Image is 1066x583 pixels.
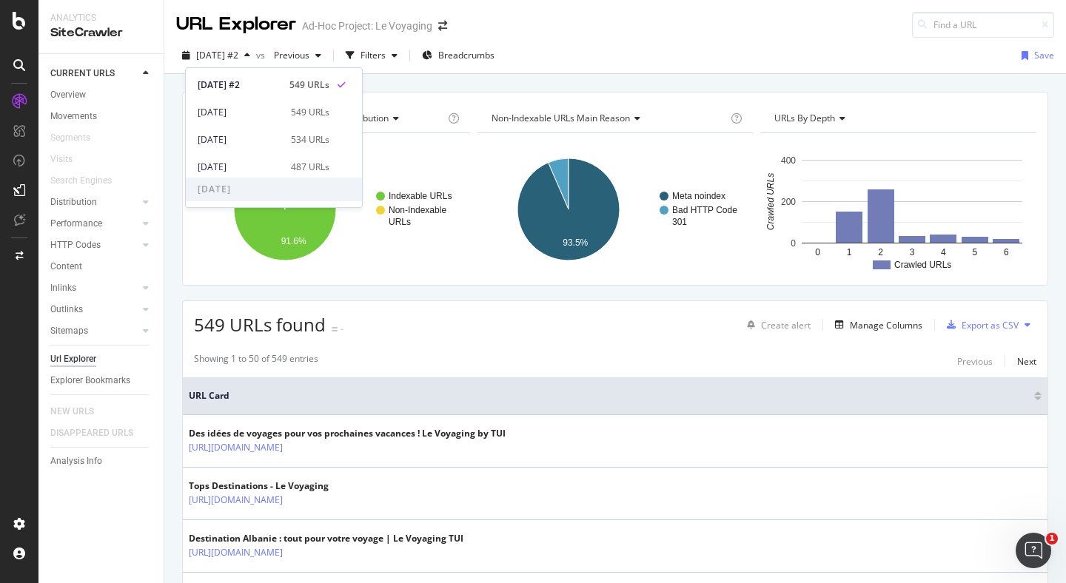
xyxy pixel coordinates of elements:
div: Sitemaps [50,323,88,339]
text: 0 [816,247,821,257]
span: URLs by Depth [774,112,835,124]
a: Explorer Bookmarks [50,373,153,388]
div: Overview [50,87,86,103]
div: Visits [50,152,73,167]
div: Explorer Bookmarks [50,373,130,388]
text: 6 [1004,247,1009,257]
button: Previous [268,44,327,67]
h4: URLs by Depth [771,107,1023,130]
iframe: Intercom live chat [1016,533,1051,568]
a: Movements [50,109,153,124]
text: 301 [672,217,687,227]
a: HTTP Codes [50,237,138,253]
button: Filters [340,44,403,67]
div: Manage Columns [850,319,922,331]
div: [DATE] [198,161,282,174]
div: Analytics [50,12,152,24]
div: Movements [50,109,97,124]
text: 3 [910,247,915,257]
div: HTTP Codes [50,237,101,253]
div: SiteCrawler [50,24,152,41]
span: URL Card [189,389,1030,402]
text: Meta noindex [672,191,725,201]
div: NEW URLS [50,404,94,419]
div: Distribution [50,195,97,210]
div: [DATE] #2 [198,78,281,92]
a: NEW URLS [50,404,109,419]
div: - [341,323,343,335]
svg: A chart. [760,145,1036,274]
text: 93.5% [563,237,588,248]
button: Export as CSV [941,313,1019,337]
button: Next [1017,352,1036,370]
div: Performance [50,216,102,232]
span: Previous [268,49,309,61]
div: 487 URLs [291,161,329,174]
div: 534 URLs [291,133,329,146]
div: Previous [957,355,993,368]
button: [DATE] #2 [176,44,256,67]
text: 5 [973,247,978,257]
a: [URL][DOMAIN_NAME] [189,493,283,508]
div: Url Explorer [50,351,96,367]
div: Segments [50,130,90,146]
div: [DATE] [198,133,282,146]
span: 2025 Aug. 14th #2 [196,49,238,61]
a: CURRENT URLS [50,66,138,81]
text: 91.6% [281,236,306,246]
svg: A chart. [477,145,754,274]
a: Visits [50,152,87,167]
div: Search Engines [50,173,112,189]
div: Outlinks [50,302,83,317]
text: URLs [389,217,411,227]
div: Des idées de voyages pour vos prochaines vacances ! Le Voyaging by TUI [189,427,506,440]
button: Breadcrumbs [416,44,500,67]
input: Find a URL [912,12,1054,38]
div: Create alert [761,319,811,331]
button: Create alert [741,313,811,337]
a: Segments [50,130,105,146]
div: Next [1017,355,1036,368]
img: Equal [332,327,338,331]
a: [URL][DOMAIN_NAME] [189,545,283,560]
svg: A chart. [194,145,470,274]
div: Inlinks [50,280,76,296]
text: 200 [781,197,796,207]
div: Analysis Info [50,454,102,469]
div: Save [1034,49,1054,61]
div: DISAPPEARED URLS [50,425,133,441]
text: Bad HTTP Code [672,205,737,215]
button: Manage Columns [829,316,922,334]
a: Analysis Info [50,454,153,469]
div: [DATE] [198,106,282,119]
div: Filters [361,49,386,61]
a: Search Engines [50,173,127,189]
text: Non-Indexable [389,205,446,215]
div: CURRENT URLS [50,66,115,81]
div: Showing 1 to 50 of 549 entries [194,352,318,370]
a: Content [50,259,153,274]
text: Crawled URLs [894,260,951,270]
div: arrow-right-arrow-left [438,21,447,31]
a: Inlinks [50,280,138,296]
a: Distribution [50,195,138,210]
a: [URL][DOMAIN_NAME] [189,440,283,455]
a: Overview [50,87,153,103]
div: Ad-Hoc Project: Le Voyaging [302,18,432,33]
span: Breadcrumbs [438,49,495,61]
text: 0 [791,238,797,249]
div: 549 URLs [289,78,329,92]
span: [DATE] [186,178,362,201]
a: Outlinks [50,302,138,317]
div: Tops Destinations - Le Voyaging [189,479,329,493]
text: 2 [879,247,884,257]
span: Non-Indexable URLs Main Reason [492,112,630,124]
button: Previous [957,352,993,370]
a: Performance [50,216,138,232]
div: 549 URLs [291,106,329,119]
text: 4 [941,247,946,257]
button: Save [1016,44,1054,67]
